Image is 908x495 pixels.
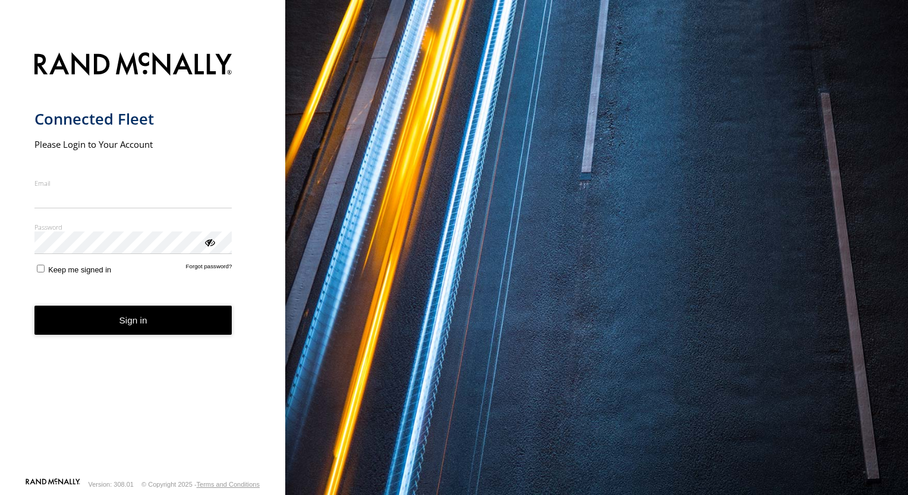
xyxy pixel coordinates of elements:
[26,478,80,490] a: Visit our Website
[203,236,215,247] div: ViewPassword
[34,223,232,231] label: Password
[37,265,45,272] input: Keep me signed in
[34,109,232,129] h1: Connected Fleet
[141,481,260,488] div: © Copyright 2025 -
[186,263,232,274] a: Forgot password?
[89,481,134,488] div: Version: 308.01
[34,138,232,150] h2: Please Login to Your Account
[48,265,111,274] span: Keep me signed in
[34,306,232,335] button: Sign in
[34,50,232,80] img: Rand McNally
[34,45,251,477] form: main
[197,481,260,488] a: Terms and Conditions
[34,179,232,188] label: Email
